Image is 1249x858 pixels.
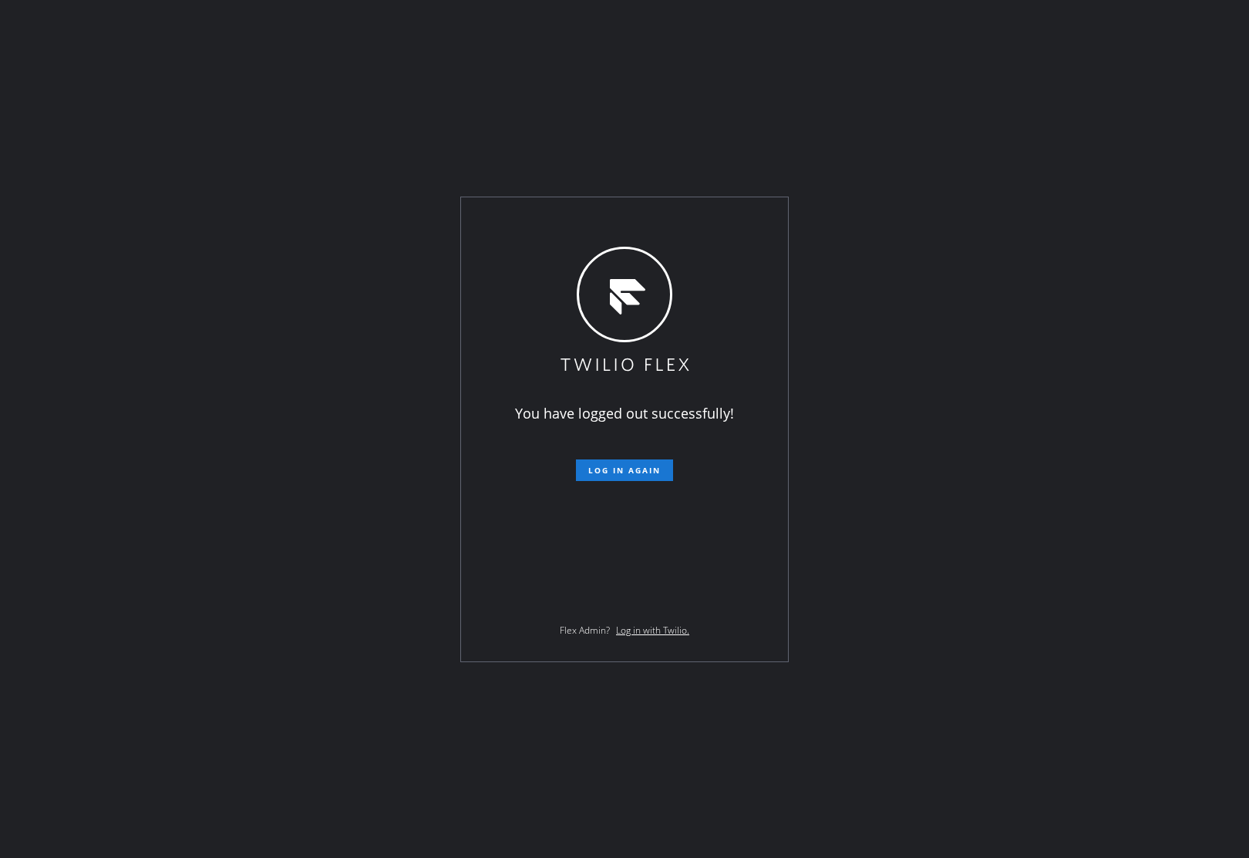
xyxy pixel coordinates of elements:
[588,465,661,476] span: Log in again
[560,624,610,637] span: Flex Admin?
[616,624,689,637] a: Log in with Twilio.
[515,404,734,422] span: You have logged out successfully!
[576,459,673,481] button: Log in again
